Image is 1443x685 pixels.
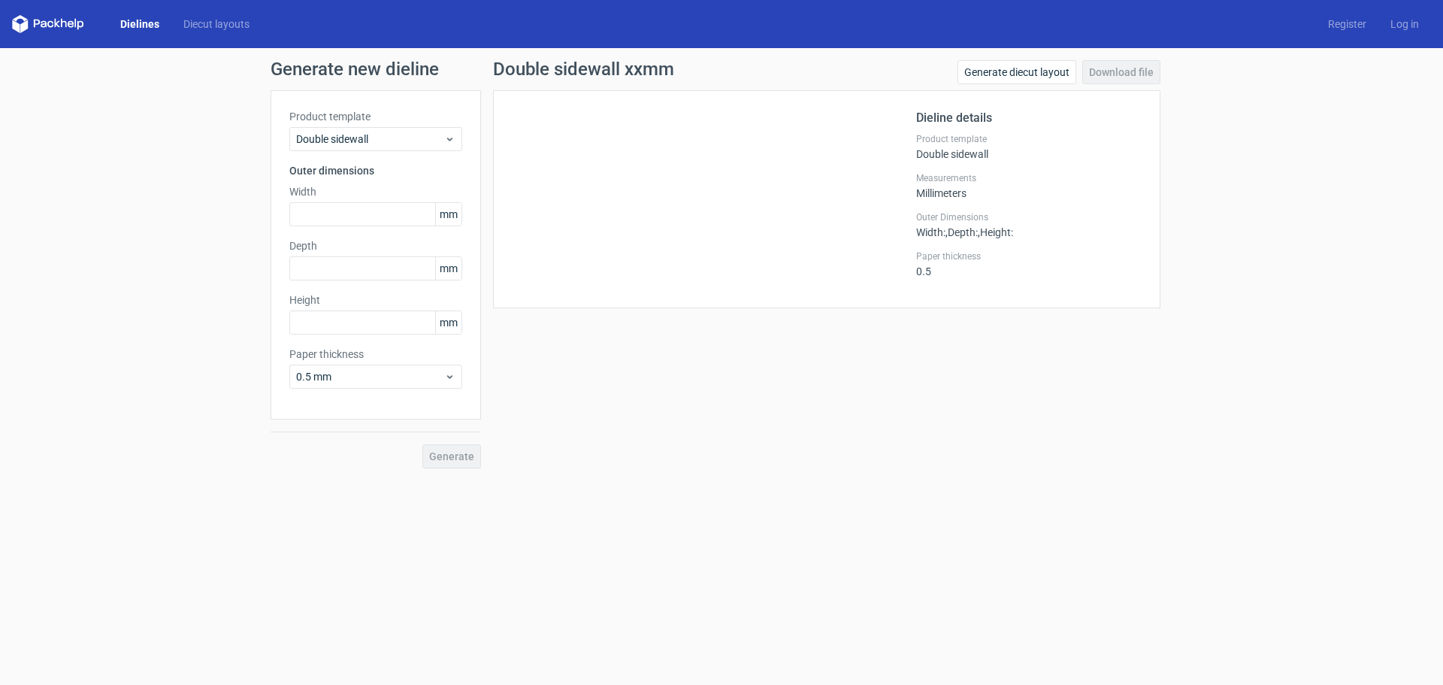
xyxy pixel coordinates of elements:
[978,226,1013,238] span: , Height :
[916,172,1142,184] label: Measurements
[916,226,945,238] span: Width :
[1316,17,1378,32] a: Register
[289,184,462,199] label: Width
[493,60,674,78] h1: Double sidewall xxmm
[916,172,1142,199] div: Millimeters
[945,226,978,238] span: , Depth :
[916,133,1142,160] div: Double sidewall
[296,369,444,384] span: 0.5 mm
[271,60,1172,78] h1: Generate new dieline
[916,250,1142,277] div: 0.5
[916,109,1142,127] h2: Dieline details
[916,250,1142,262] label: Paper thickness
[916,211,1142,223] label: Outer Dimensions
[435,203,461,226] span: mm
[957,60,1076,84] a: Generate diecut layout
[289,347,462,362] label: Paper thickness
[1378,17,1431,32] a: Log in
[289,109,462,124] label: Product template
[171,17,262,32] a: Diecut layouts
[289,238,462,253] label: Depth
[108,17,171,32] a: Dielines
[289,163,462,178] h3: Outer dimensions
[435,311,461,334] span: mm
[916,133,1142,145] label: Product template
[296,132,444,147] span: Double sidewall
[289,292,462,308] label: Height
[435,257,461,280] span: mm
